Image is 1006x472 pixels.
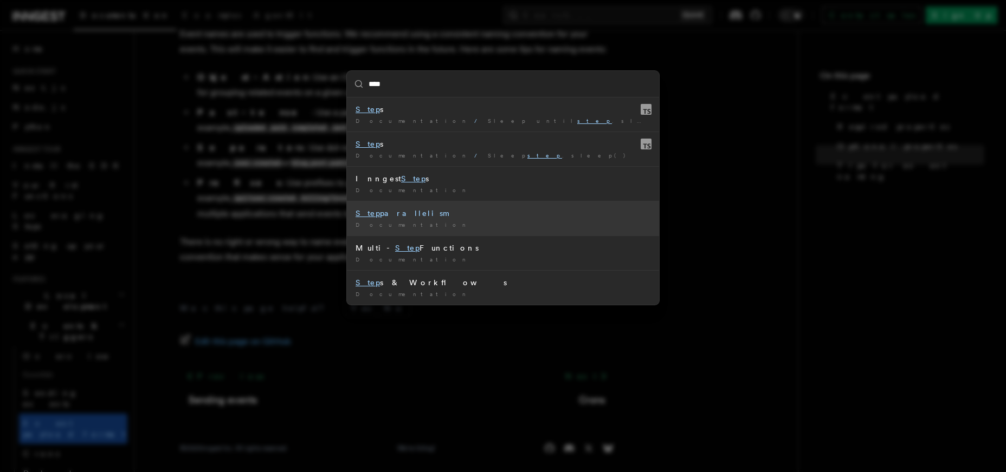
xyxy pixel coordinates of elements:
[474,117,483,124] span: /
[356,104,650,115] div: s
[356,277,650,288] div: s & Workflows
[401,174,425,183] mark: Step
[356,187,470,193] span: Documentation
[356,173,650,184] div: Inngest s
[356,117,470,124] span: Documentation
[395,244,420,252] mark: Step
[356,242,650,253] div: Multi- Functions
[356,256,470,263] span: Documentation
[356,208,650,219] div: parallelism
[488,117,717,124] span: Sleep until .sleepUntil()
[488,152,633,159] span: Sleep .sleep()
[356,291,470,297] span: Documentation
[356,152,470,159] span: Documentation
[577,117,612,124] mark: step
[356,140,380,148] mark: Step
[356,105,380,114] mark: Step
[527,152,562,159] mark: step
[356,139,650,149] div: s
[474,152,483,159] span: /
[356,209,380,218] mark: Step
[356,221,470,228] span: Documentation
[356,278,380,287] mark: Step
